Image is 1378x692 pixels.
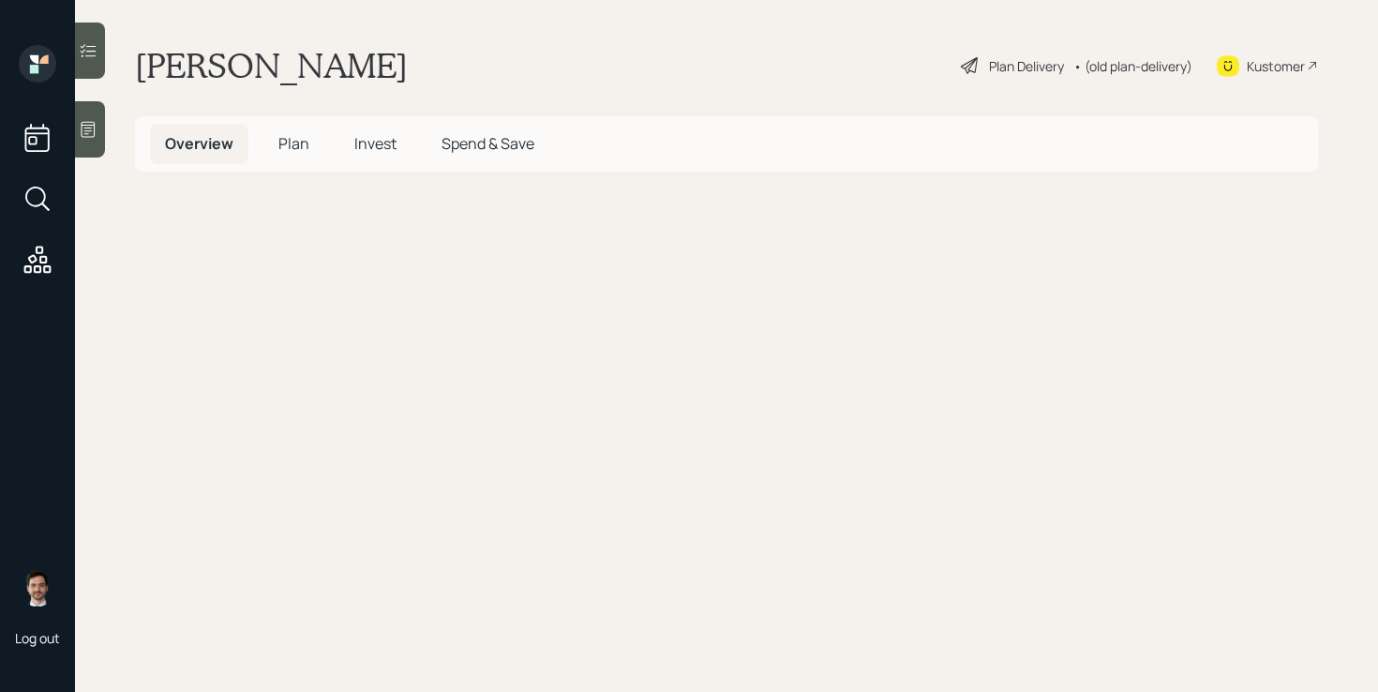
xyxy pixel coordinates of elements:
img: jonah-coleman-headshot.png [19,569,56,607]
div: Plan Delivery [989,56,1064,76]
span: Plan [278,133,309,154]
div: • (old plan-delivery) [1073,56,1192,76]
div: Log out [15,629,60,647]
h1: [PERSON_NAME] [135,45,408,86]
div: Kustomer [1247,56,1305,76]
span: Invest [354,133,397,154]
span: Spend & Save [442,133,534,154]
span: Overview [165,133,233,154]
